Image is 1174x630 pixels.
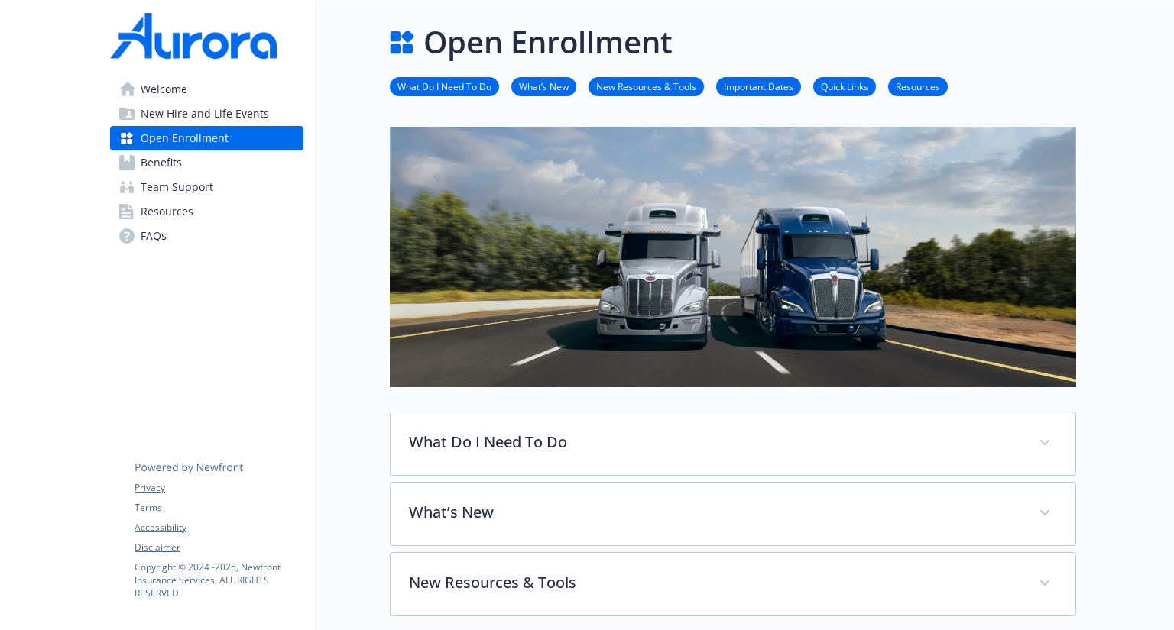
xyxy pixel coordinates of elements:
a: Resources [110,199,303,224]
a: New Hire and Life Events [110,102,303,126]
h1: Open Enrollment [423,19,673,65]
span: FAQs [141,224,167,248]
a: New Resources & Tools [589,79,704,93]
a: Privacy [135,481,303,495]
div: What’s New [391,483,1075,545]
span: Open Enrollment [141,126,229,150]
a: Quick Links [813,79,876,93]
span: New Hire and Life Events [141,102,269,126]
span: Benefits [141,150,182,175]
p: New Resources & Tools [409,571,1020,594]
a: Open Enrollment [110,126,303,150]
div: New Resources & Tools [391,553,1075,615]
span: Team Support [141,175,213,199]
img: open enrollment page banner [390,127,1076,386]
a: Disclaimer [135,541,303,554]
a: Terms [135,501,303,515]
p: What’s New [409,501,1020,524]
a: FAQs [110,224,303,248]
a: Resources [888,79,948,93]
a: Benefits [110,150,303,175]
a: Accessibility [135,521,303,535]
a: Important Dates [716,79,801,93]
a: What Do I Need To Do [390,79,499,93]
a: What’s New [511,79,576,93]
p: Copyright © 2024 - 2025 , Newfront Insurance Services, ALL RIGHTS RESERVED [135,561,303,599]
span: Welcome [141,77,187,102]
a: Team Support [110,175,303,199]
p: What Do I Need To Do [409,431,1020,454]
a: Welcome [110,77,303,102]
span: Resources [141,199,193,224]
div: What Do I Need To Do [391,412,1075,475]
